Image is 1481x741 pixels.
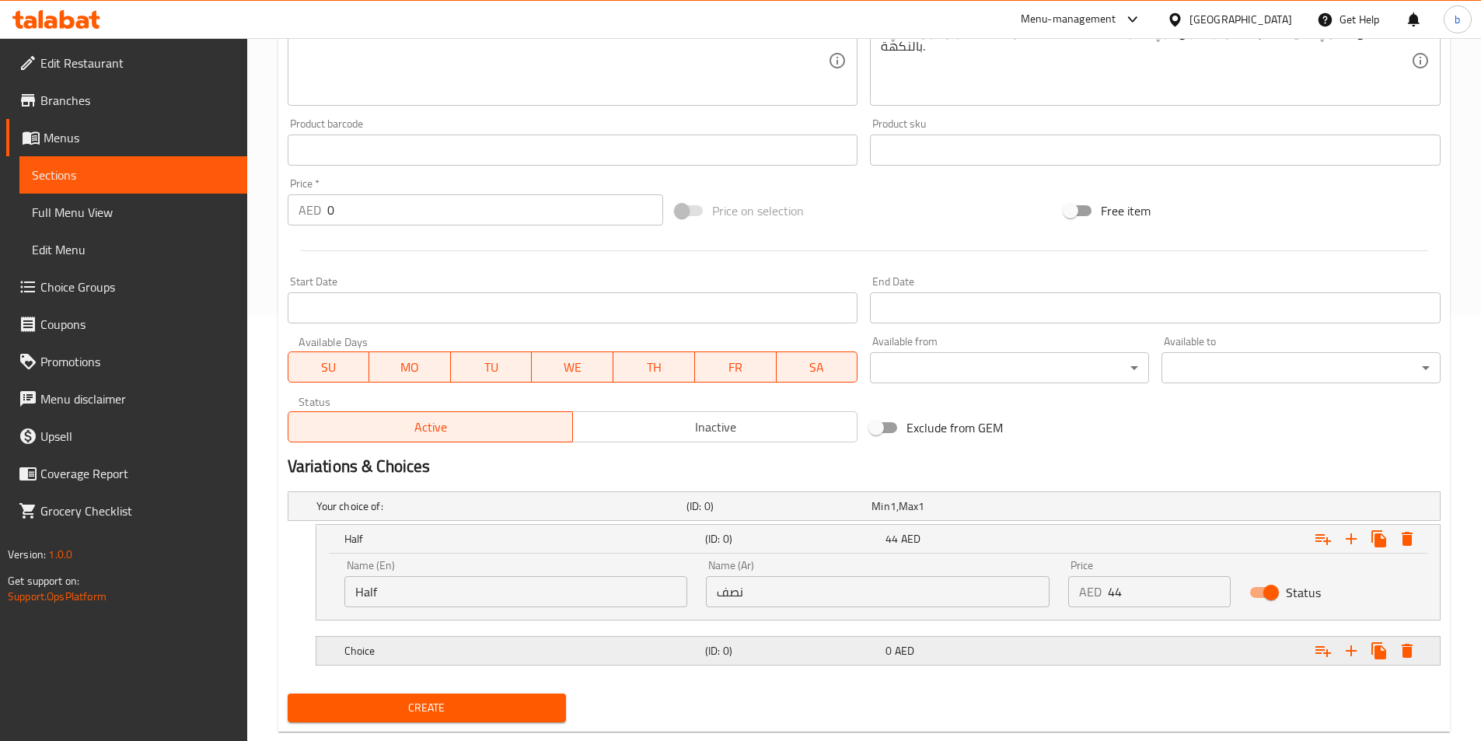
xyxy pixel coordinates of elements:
[288,135,858,166] input: Please enter product barcode
[890,496,896,516] span: 1
[19,156,247,194] a: Sections
[1189,11,1292,28] div: [GEOGRAPHIC_DATA]
[1309,637,1337,665] button: Add choice group
[40,352,235,371] span: Promotions
[8,586,107,606] a: Support.OpsPlatform
[1108,576,1231,607] input: Please enter price
[288,351,370,383] button: SU
[870,352,1149,383] div: ​
[783,356,852,379] span: SA
[300,698,554,718] span: Create
[686,498,865,514] h5: (ID: 0)
[288,492,1440,520] div: Expand
[695,351,777,383] button: FR
[40,54,235,72] span: Edit Restaurant
[451,351,533,383] button: TU
[532,351,613,383] button: WE
[881,24,1411,98] textarea: دجاج مشوي على الفحم مغموس بمزيج جريء من الماسالا الهندية الجنوبية - مدخن وحار ومتتليء بالنكهة.
[6,44,247,82] a: Edit Restaurant
[1365,525,1393,553] button: Clone new choice
[1021,10,1116,29] div: Menu-management
[40,91,235,110] span: Branches
[40,390,235,408] span: Menu disclaimer
[48,544,72,564] span: 1.0.0
[6,343,247,380] a: Promotions
[288,411,573,442] button: Active
[871,498,1050,514] div: ,
[1079,582,1102,601] p: AED
[870,135,1441,166] input: Please enter product sku
[288,455,1441,478] h2: Variations & Choices
[706,576,1050,607] input: Enter name Ar
[40,427,235,446] span: Upsell
[1455,11,1460,28] span: b
[316,525,1440,553] div: Expand
[1161,352,1441,383] div: ​
[1101,201,1151,220] span: Free item
[906,418,1003,437] span: Exclude from GEM
[6,380,247,418] a: Menu disclaimer
[19,194,247,231] a: Full Menu View
[40,502,235,520] span: Grocery Checklist
[8,544,46,564] span: Version:
[1337,525,1365,553] button: Add new choice
[32,240,235,259] span: Edit Menu
[288,694,567,722] button: Create
[712,201,804,220] span: Price on selection
[40,278,235,296] span: Choice Groups
[299,24,829,98] textarea: Charcoal-grilled chicken tossed in a bold South Indian masala blend - smoky, spicy, and full of f...
[918,496,924,516] span: 1
[8,571,79,591] span: Get support on:
[344,643,699,659] h5: Choice
[620,356,689,379] span: TH
[538,356,607,379] span: WE
[369,351,451,383] button: MO
[6,119,247,156] a: Menus
[6,418,247,455] a: Upsell
[19,231,247,268] a: Edit Menu
[705,643,879,659] h5: (ID: 0)
[32,166,235,184] span: Sections
[295,416,567,439] span: Active
[344,531,699,547] h5: Half
[32,203,235,222] span: Full Menu View
[1286,583,1321,602] span: Status
[316,637,1440,665] div: Expand
[1309,525,1337,553] button: Add choice group
[1365,637,1393,665] button: Clone new choice
[613,351,695,383] button: TH
[327,194,664,225] input: Please enter price
[1393,525,1421,553] button: Delete Half
[6,268,247,306] a: Choice Groups
[6,455,247,492] a: Coverage Report
[572,411,858,442] button: Inactive
[901,529,920,549] span: AED
[885,641,892,661] span: 0
[344,576,688,607] input: Enter name En
[895,641,914,661] span: AED
[316,498,680,514] h5: Your choice of:
[6,492,247,530] a: Grocery Checklist
[40,315,235,334] span: Coupons
[701,356,770,379] span: FR
[44,128,235,147] span: Menus
[579,416,851,439] span: Inactive
[375,356,445,379] span: MO
[299,201,321,219] p: AED
[295,356,364,379] span: SU
[705,531,879,547] h5: (ID: 0)
[1393,637,1421,665] button: Delete Choice
[899,496,918,516] span: Max
[871,496,889,516] span: Min
[885,529,898,549] span: 44
[6,306,247,343] a: Coupons
[40,464,235,483] span: Coverage Report
[6,82,247,119] a: Branches
[457,356,526,379] span: TU
[777,351,858,383] button: SA
[1337,637,1365,665] button: Add new choice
